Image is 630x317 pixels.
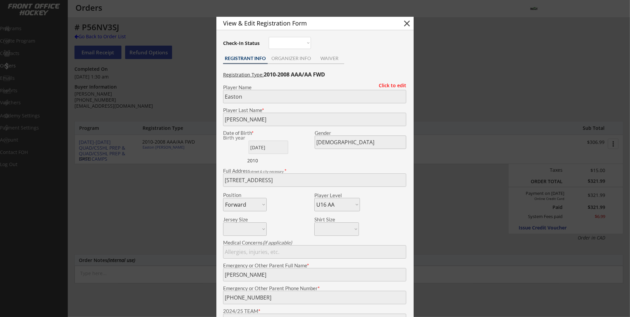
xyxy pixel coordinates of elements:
div: Player Name [223,85,406,90]
div: View & Edit Registration Form [223,20,390,26]
input: Street, City, Province/State [223,173,406,187]
input: Allergies, injuries, etc. [223,245,406,259]
button: close [402,18,412,29]
div: WAIVER [315,56,344,61]
div: Emergency or Other Parent Full Name [223,263,406,268]
div: Check-In Status [223,41,261,46]
div: Birth year [223,136,265,140]
div: Position [223,193,258,198]
u: Registration Type: [223,71,264,78]
div: Player Level [314,193,360,198]
div: Emergency or Other Parent Phone Number [223,286,406,291]
div: ORGANIZER INFO [268,56,315,61]
div: Shirt Size [314,217,349,222]
div: Medical Concerns [223,240,406,245]
div: Date of Birth [223,130,267,136]
strong: 2010-2008 AAA/AA FWD [264,71,325,78]
div: Full Address [223,168,406,173]
div: Click to edit [374,83,406,88]
div: 2010 [247,157,289,164]
div: Player Last Name [223,108,406,113]
em: street & city necessary [250,169,283,173]
div: We are transitioning the system to collect and store date of birth instead of just birth year to ... [223,136,265,141]
em: (if applicable) [263,240,292,246]
div: REGISTRANT INFO [223,56,268,61]
div: 2024/25 TEAM [223,309,406,314]
div: Gender [315,130,406,136]
div: Jersey Size [223,217,258,222]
